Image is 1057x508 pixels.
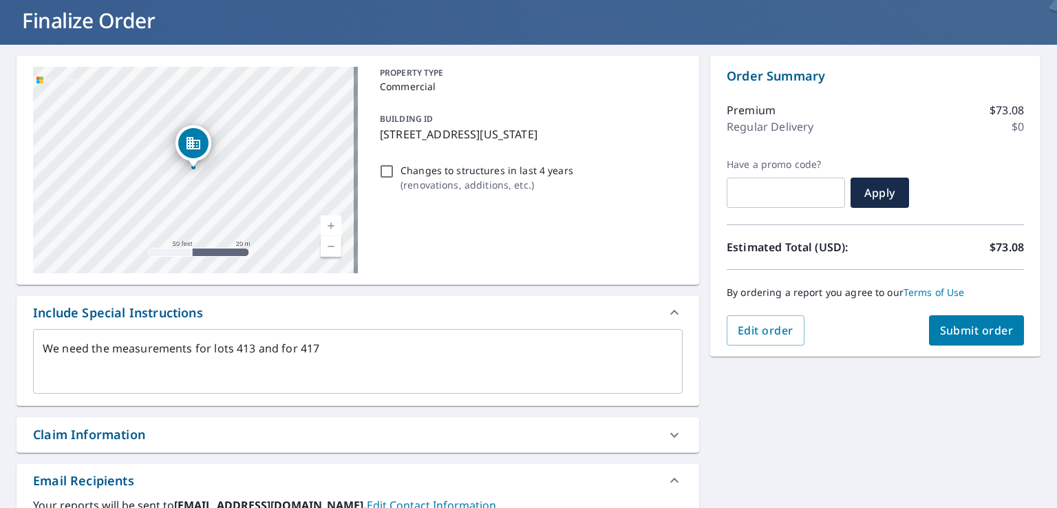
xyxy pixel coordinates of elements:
[738,323,793,338] span: Edit order
[851,178,909,208] button: Apply
[727,239,875,255] p: Estimated Total (USD):
[380,67,677,79] p: PROPERTY TYPE
[380,113,433,125] p: BUILDING ID
[33,304,203,322] div: Include Special Instructions
[862,185,898,200] span: Apply
[321,215,341,236] a: Current Level 19, Zoom In
[990,239,1024,255] p: $73.08
[727,102,776,118] p: Premium
[380,126,677,142] p: [STREET_ADDRESS][US_STATE]
[321,236,341,257] a: Current Level 19, Zoom Out
[727,315,804,346] button: Edit order
[380,79,677,94] p: Commercial
[175,125,211,168] div: Dropped pin, building 1, Commercial property, 413 Mid America Blvd Oklahoma City, OK 73110
[1012,118,1024,135] p: $0
[43,342,673,381] textarea: We need the measurements for lots 413 and for 417
[17,6,1040,34] h1: Finalize Order
[17,296,699,329] div: Include Special Instructions
[990,102,1024,118] p: $73.08
[17,417,699,452] div: Claim Information
[33,425,145,444] div: Claim Information
[904,286,965,299] a: Terms of Use
[401,178,573,192] p: ( renovations, additions, etc. )
[727,118,813,135] p: Regular Delivery
[401,163,573,178] p: Changes to structures in last 4 years
[940,323,1014,338] span: Submit order
[929,315,1025,346] button: Submit order
[727,158,845,171] label: Have a promo code?
[727,67,1024,85] p: Order Summary
[727,286,1024,299] p: By ordering a report you agree to our
[33,472,134,490] div: Email Recipients
[17,464,699,497] div: Email Recipients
